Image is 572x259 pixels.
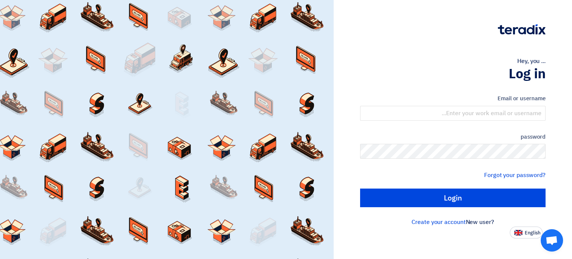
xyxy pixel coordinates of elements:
font: Hey, you ... [517,57,546,66]
a: Forgot your password? [484,171,546,180]
a: Create your account [411,218,465,227]
img: Teradix logo [498,24,546,35]
font: New user? [466,218,494,227]
font: Email or username [498,94,546,102]
font: English [525,229,540,236]
div: Open chat [541,229,563,252]
font: Log in [509,64,546,84]
font: password [521,133,546,141]
button: English [510,227,543,239]
input: Login [360,189,546,207]
input: Enter your work email or username... [360,106,546,121]
img: en-US.png [514,230,522,236]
